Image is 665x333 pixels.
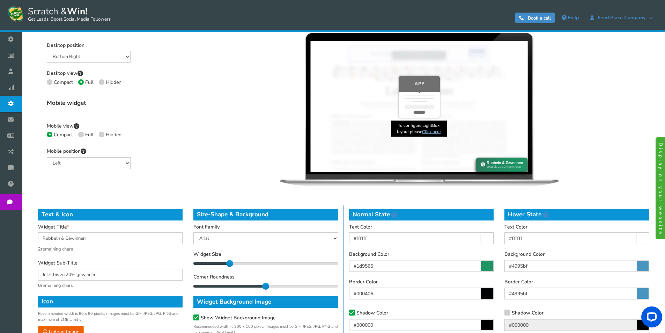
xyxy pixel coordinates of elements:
div: Jetzt bis zu 20% gewinnen [487,165,523,169]
strong: 0 [38,282,41,289]
label: Widget Title [38,224,69,231]
label: Border Color [349,279,378,285]
a: Scratch &Win! Get Leads, Boost Social Media Followers [7,5,111,23]
span: Show Widget Background Image [201,314,276,321]
span: Compact [54,79,73,86]
label: Text Color [349,224,372,231]
a: Help [558,12,582,23]
span: Hidden [106,131,121,138]
span: Shadow Color [512,310,544,316]
span: Hidden [106,79,121,86]
label: Mobile position [47,147,86,155]
strong: 2 [38,246,41,252]
span: remaining chars [38,246,183,253]
h4: Icon [38,296,183,307]
label: Desktop position [47,42,84,49]
h4: Normal State [349,209,494,220]
label: Font Family [193,224,220,231]
strong: Win! [67,5,87,17]
small: Recommended width is 80 x 80 pixels. (Images must be GIF, JPEG, JPG, PNG and maximum of 2MB Limit). [38,311,183,323]
span: Book a call [528,15,551,21]
span: To configure LightBox layout please [391,121,447,137]
span: Help [568,14,579,21]
small: Get Leads, Boost Social Media Followers [28,17,111,22]
label: Corner Roundness [193,274,235,281]
a: Book a call [515,13,555,23]
label: Mobile view [47,122,79,130]
span: Full [85,79,94,86]
span: Full [85,131,94,138]
h4: Hover State [504,209,649,220]
label: Widget Size [193,251,221,258]
img: img-widget-icon.png [481,162,485,167]
span: Scratch & [24,5,111,23]
span: Compact [54,131,73,138]
span: Shadow Color [356,310,388,316]
label: Text Color [504,224,527,231]
h4: Widget Background Image [193,296,338,308]
iframe: LiveChat chat widget [636,304,665,333]
label: Border Color [504,279,533,285]
span: Feed Place Company [594,15,649,21]
h4: Mobile widget [47,99,187,108]
label: Background Color [504,251,545,258]
label: Background Color [349,251,389,258]
a: Click here [422,129,441,135]
span: remaining chars [38,282,183,289]
h4: Text & Icon [38,209,183,220]
h4: Size-Shape & Background [193,209,338,220]
img: Scratch and Win [7,5,24,23]
label: Desktop view [47,70,83,77]
div: Rubbeln & Gewinnen [487,161,523,165]
label: Widget Sub-Title [38,260,77,267]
